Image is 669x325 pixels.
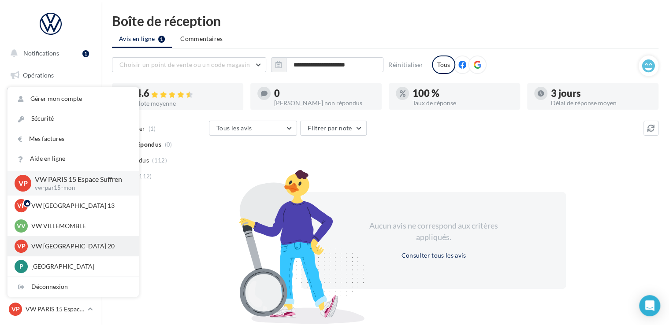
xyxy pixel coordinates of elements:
span: Tous les avis [216,124,252,132]
span: VP [19,178,28,188]
a: Gérer mon compte [7,89,139,109]
span: Notifications [23,49,59,57]
div: 0 [274,89,375,98]
div: Tous [432,55,455,74]
a: Contacts [5,154,96,173]
p: VW [GEOGRAPHIC_DATA] 13 [31,201,128,210]
p: VW PARIS 15 Espace Suffren [26,305,84,314]
a: Mes factures [7,129,139,149]
button: Tous les avis [209,121,297,136]
span: VP [17,201,26,210]
div: Open Intercom Messenger [639,295,660,316]
span: (112) [152,157,167,164]
a: Calendrier [5,198,96,217]
a: Boîte de réception1 [5,88,96,107]
div: Taux de réponse [413,100,513,106]
div: Déconnexion [7,277,139,297]
p: [GEOGRAPHIC_DATA] [31,262,128,271]
p: VW [GEOGRAPHIC_DATA] 20 [31,242,128,251]
a: Campagnes DataOnDemand [5,249,96,275]
span: P [19,262,23,271]
div: Aucun avis ne correspond aux critères appliqués. [358,220,509,243]
div: Délai de réponse moyen [551,100,651,106]
button: Filtrer par note [300,121,367,136]
p: vw-par15-mon [35,184,125,192]
span: Commentaires [180,34,223,43]
a: Aide en ligne [7,149,139,169]
p: VW VILLEMOMBLE [31,222,128,230]
a: Sécurité [7,109,139,129]
a: Campagnes [5,133,96,151]
span: VP [17,242,26,251]
button: Notifications 1 [5,44,93,63]
div: Boîte de réception [112,14,658,27]
div: [PERSON_NAME] non répondus [274,100,375,106]
span: VV [17,222,26,230]
p: VW PARIS 15 Espace Suffren [35,174,125,185]
div: 1 [82,50,89,57]
a: PLV et print personnalisable [5,220,96,246]
div: 4.6 [136,89,236,99]
a: Médiathèque [5,176,96,195]
div: Note moyenne [136,100,236,107]
button: Réinitialiser [385,59,427,70]
span: (112) [137,173,152,180]
span: VP [11,305,20,314]
span: (1) [149,125,156,132]
button: Choisir un point de vente ou un code magasin [112,57,266,72]
div: 3 jours [551,89,651,98]
span: Opérations [23,71,54,79]
a: Opérations [5,66,96,85]
button: Consulter tous les avis [398,250,469,261]
a: VP VW PARIS 15 Espace Suffren [7,301,94,318]
span: Choisir un point de vente ou un code magasin [119,61,250,68]
div: 100 % [413,89,513,98]
a: Visibilité en ligne [5,111,96,129]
